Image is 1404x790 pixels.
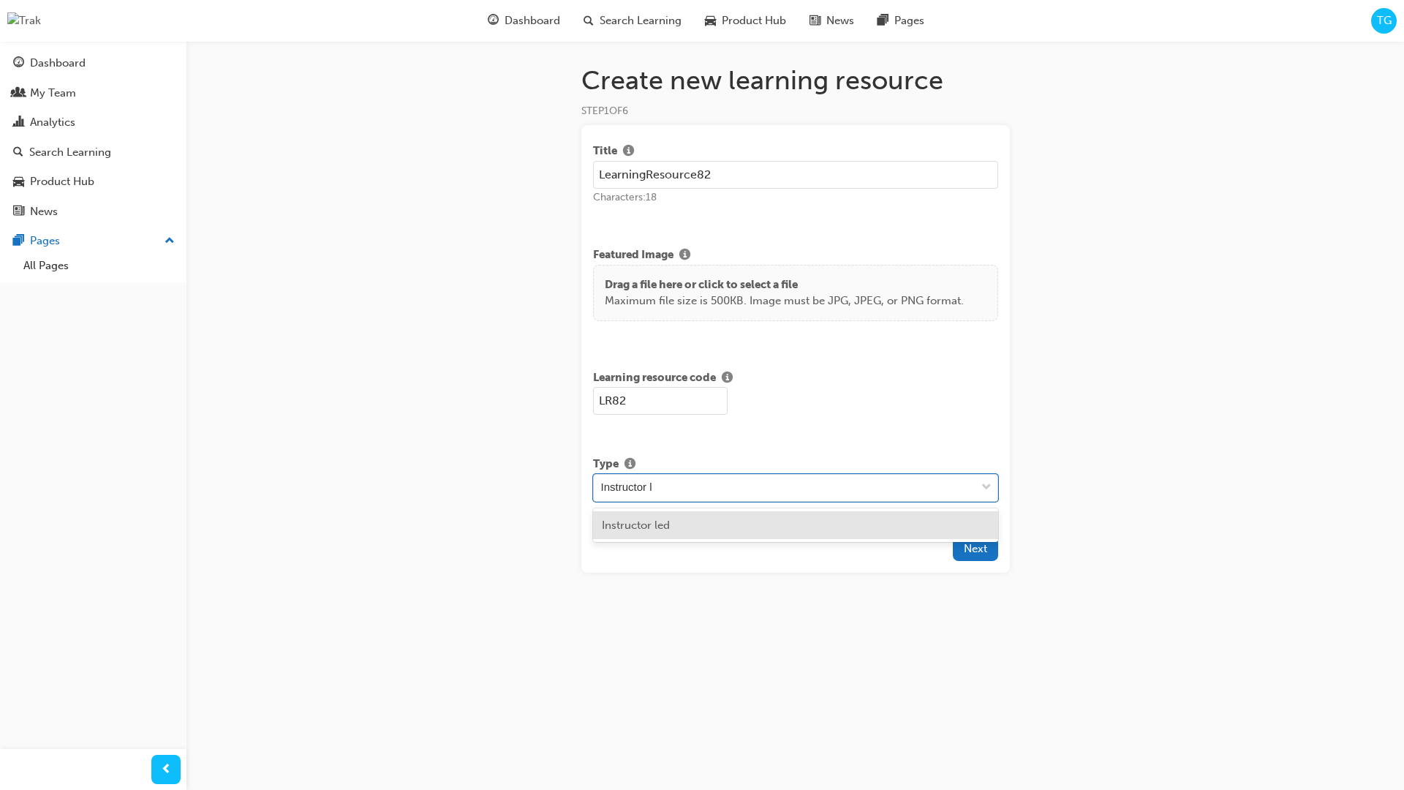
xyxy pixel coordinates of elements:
a: News [6,198,181,225]
span: chart-icon [13,116,24,129]
span: up-icon [165,232,175,251]
span: Dashboard [505,12,560,29]
span: TG [1377,12,1392,29]
span: prev-icon [161,761,172,779]
span: car-icon [13,176,24,189]
button: Next [953,537,998,561]
span: Search Learning [600,12,682,29]
span: Title [593,143,617,161]
button: Show info [673,247,696,265]
a: search-iconSearch Learning [572,6,693,36]
div: Pages [30,233,60,249]
span: pages-icon [877,12,888,30]
span: Type [593,456,619,474]
a: Search Learning [6,139,181,166]
span: info-icon [679,249,690,263]
span: Product Hub [722,12,786,29]
div: Product Hub [30,173,94,190]
button: DashboardMy TeamAnalyticsSearch LearningProduct HubNews [6,47,181,227]
span: News [826,12,854,29]
span: guage-icon [13,57,24,70]
span: Learning resource code [593,369,716,388]
span: STEP 1 OF 6 [581,105,628,117]
input: e.g. SF-101 [593,387,728,415]
span: Featured Image [593,247,673,265]
div: Search Learning [29,144,111,161]
a: All Pages [18,255,181,277]
span: news-icon [13,206,24,219]
button: Show info [617,143,640,161]
img: Trak [7,12,41,29]
p: Drag a file here or click to select a file [605,276,964,293]
button: Pages [6,227,181,255]
span: people-icon [13,87,24,100]
a: news-iconNews [798,6,866,36]
span: pages-icon [13,235,24,248]
div: My Team [30,85,76,102]
a: car-iconProduct Hub [693,6,798,36]
h1: Create new learning resource [581,64,1010,97]
div: Analytics [30,114,75,131]
a: Dashboard [6,50,181,77]
a: Analytics [6,109,181,136]
span: news-icon [809,12,820,30]
a: pages-iconPages [866,6,936,36]
a: guage-iconDashboard [476,6,572,36]
span: Pages [894,12,924,29]
button: TG [1371,8,1397,34]
span: info-icon [623,146,634,159]
span: car-icon [705,12,716,30]
div: Dashboard [30,55,86,72]
span: guage-icon [488,12,499,30]
span: Instructor led [602,519,670,532]
div: Drag a file here or click to select a fileMaximum file size is 500KB. Image must be JPG, JPEG, or... [593,265,998,321]
button: Show info [619,456,641,474]
span: info-icon [624,459,635,472]
span: search-icon [584,12,594,30]
span: info-icon [722,372,733,385]
a: Product Hub [6,168,181,195]
input: e.g. Sales Fundamentals [593,161,998,189]
a: My Team [6,80,181,107]
p: Maximum file size is 500KB. Image must be JPG, JPEG, or PNG format. [605,293,964,309]
button: Show info [716,369,739,388]
span: Next [964,542,987,555]
span: search-icon [13,146,23,159]
span: Characters: 18 [593,191,657,203]
span: down-icon [981,478,992,497]
div: News [30,203,58,220]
